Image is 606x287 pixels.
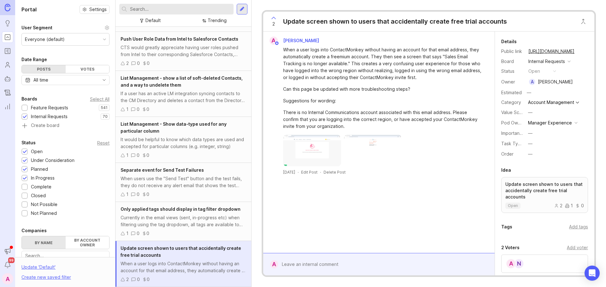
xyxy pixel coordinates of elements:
[147,60,150,67] div: 0
[2,259,13,271] button: Notifications
[514,259,524,269] div: N
[31,113,68,120] div: Internal Requests
[577,15,590,28] button: Close button
[501,48,523,55] div: Public link
[33,77,48,83] div: All time
[121,167,204,173] span: Separate event for Send Test Failures
[575,204,584,208] div: 0
[31,183,51,190] div: Complete
[21,24,52,32] div: User Segment
[146,152,149,159] div: 0
[320,169,321,175] div: ·
[80,5,110,14] button: Settings
[99,77,109,83] svg: toggle icon
[528,68,540,75] div: open
[121,206,241,212] span: Only applied tags should display in tag filter dropdown
[528,109,532,116] div: —
[121,214,246,228] div: Currently in the email views (sent, in-progress etc) when filtering using the tag dropdown, all t...
[528,100,574,105] div: Account Management
[529,79,535,85] div: A
[270,260,278,268] div: A
[146,17,161,24] div: Default
[126,230,128,237] div: 1
[283,46,482,81] div: When a user logs into ContactMonkey without having an account for that email address, they automa...
[569,223,588,230] div: Add tags
[146,106,149,113] div: 0
[126,60,129,67] div: 2
[283,170,295,175] time: [DATE]
[501,130,525,136] label: Importance
[146,230,149,237] div: 0
[554,204,562,208] div: 2
[137,60,140,67] div: 0
[501,166,511,174] div: Idea
[121,75,243,88] span: List Management - show a list of soft-deleted Contacts, and a way to undelete them
[116,202,251,241] a: Only applied tags should display in tag filter dropdownCurrently in the email views (sent, in-pro...
[567,244,588,251] div: Add voter
[137,106,140,113] div: 0
[501,99,523,106] div: Category
[283,17,507,26] div: Update screen shown to users that accidentally create free trial accounts
[31,157,74,164] div: Under Consideration
[283,86,482,93] div: Can this page be updated with more troubleshooting steps?
[31,210,57,217] div: Not Planned
[25,252,106,259] input: Search...
[528,58,565,65] div: Internal Requests
[121,121,227,134] span: List Management - Show data-type used for any particular column
[2,101,13,112] a: Reporting
[274,41,279,46] img: member badge
[528,119,572,126] div: Manager Experience
[97,141,110,145] div: Reset
[2,87,13,98] a: Changelog
[501,177,588,213] a: Update screen shown to users that accidentally create free trial accountsopen210
[121,90,246,104] div: If a user has an active LM integration syncing contacts to the CM Directory and deletes a contact...
[344,135,402,166] img: https://canny-assets.io/images/638324488f0c23aaa32acece26703a19.png
[147,276,150,283] div: 0
[101,105,108,110] p: 541
[585,266,600,281] div: Open Intercom Messenger
[528,130,532,137] div: —
[121,44,246,58] div: CTS would greatly appreciate having user roles pushed from Intel to their corresponding Salesforc...
[270,37,278,45] div: A
[116,241,251,287] a: Update screen shown to users that accidentally create free trial accountsWhen a user logs into Co...
[2,73,13,84] a: Autopilot
[21,264,56,274] div: Update ' Default '
[137,276,140,283] div: 0
[301,169,318,175] div: Edit Post
[501,68,523,75] div: Status
[121,175,246,189] div: When users use the "Send Test" button and the test fails, they do not receive any alert email tha...
[2,59,13,71] a: Users
[22,236,66,249] label: By name
[31,166,48,173] div: Planned
[31,201,57,208] div: Not Possible
[21,274,71,281] div: Create new saved filter
[21,56,47,63] div: Date Range
[505,181,584,200] p: Update screen shown to users that accidentally create free trial accounts
[116,32,251,71] a: Push User Role Data from Intel to Salesforce ContactsCTS would greatly appreciate having user rol...
[126,276,129,283] div: 2
[89,6,107,13] span: Settings
[266,37,324,45] a: A[PERSON_NAME]
[501,244,520,251] div: 2 Voters
[5,4,10,11] img: Canny Home
[283,109,482,130] div: There is no Internal Communications account associated with this email address. Please confirm th...
[501,78,523,85] div: Owner
[501,38,517,45] div: Details
[501,151,514,157] label: Order
[2,273,13,284] button: A
[538,78,573,85] div: [PERSON_NAME]
[21,227,47,234] div: Companies
[116,117,251,163] a: List Management - Show data-type used for any particular columnIt would be helpful to know which ...
[501,223,512,231] div: Tags
[103,114,108,119] p: 70
[2,32,13,43] a: Portal
[501,110,526,115] label: Value Scale
[501,120,533,125] label: Pod Ownership
[137,152,140,159] div: 0
[121,36,238,42] span: Push User Role Data from Intel to Salesforce Contacts
[25,36,65,43] div: Everyone (default)
[21,6,37,13] h1: Portal
[121,245,241,258] span: Update screen shown to users that accidentally create free trial accounts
